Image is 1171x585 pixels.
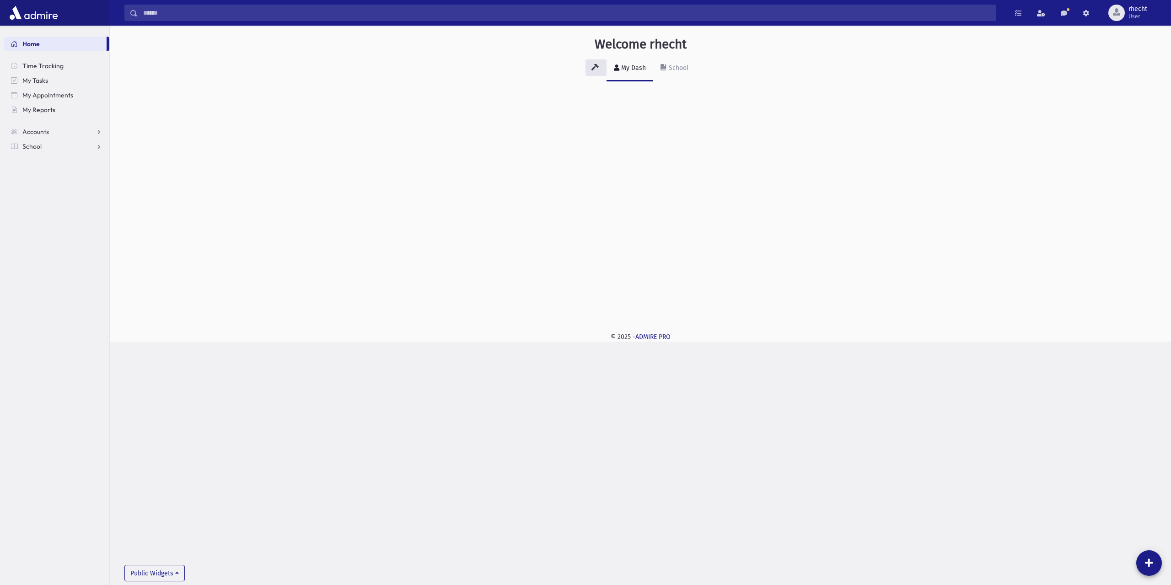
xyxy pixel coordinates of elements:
[619,64,646,72] div: My Dash
[4,59,109,73] a: Time Tracking
[607,56,653,81] a: My Dash
[22,91,73,99] span: My Appointments
[22,76,48,85] span: My Tasks
[653,56,696,81] a: School
[4,102,109,117] a: My Reports
[4,124,109,139] a: Accounts
[124,332,1156,342] div: © 2025 -
[667,64,688,72] div: School
[4,73,109,88] a: My Tasks
[22,142,42,150] span: School
[595,37,687,52] h3: Welcome rhecht
[635,333,671,341] a: ADMIRE PRO
[1128,5,1147,13] span: rhecht
[22,62,64,70] span: Time Tracking
[124,565,185,581] button: Public Widgets
[4,88,109,102] a: My Appointments
[22,40,40,48] span: Home
[22,128,49,136] span: Accounts
[7,4,60,22] img: AdmirePro
[4,37,107,51] a: Home
[4,139,109,154] a: School
[22,106,55,114] span: My Reports
[1128,13,1147,20] span: User
[138,5,996,21] input: Search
